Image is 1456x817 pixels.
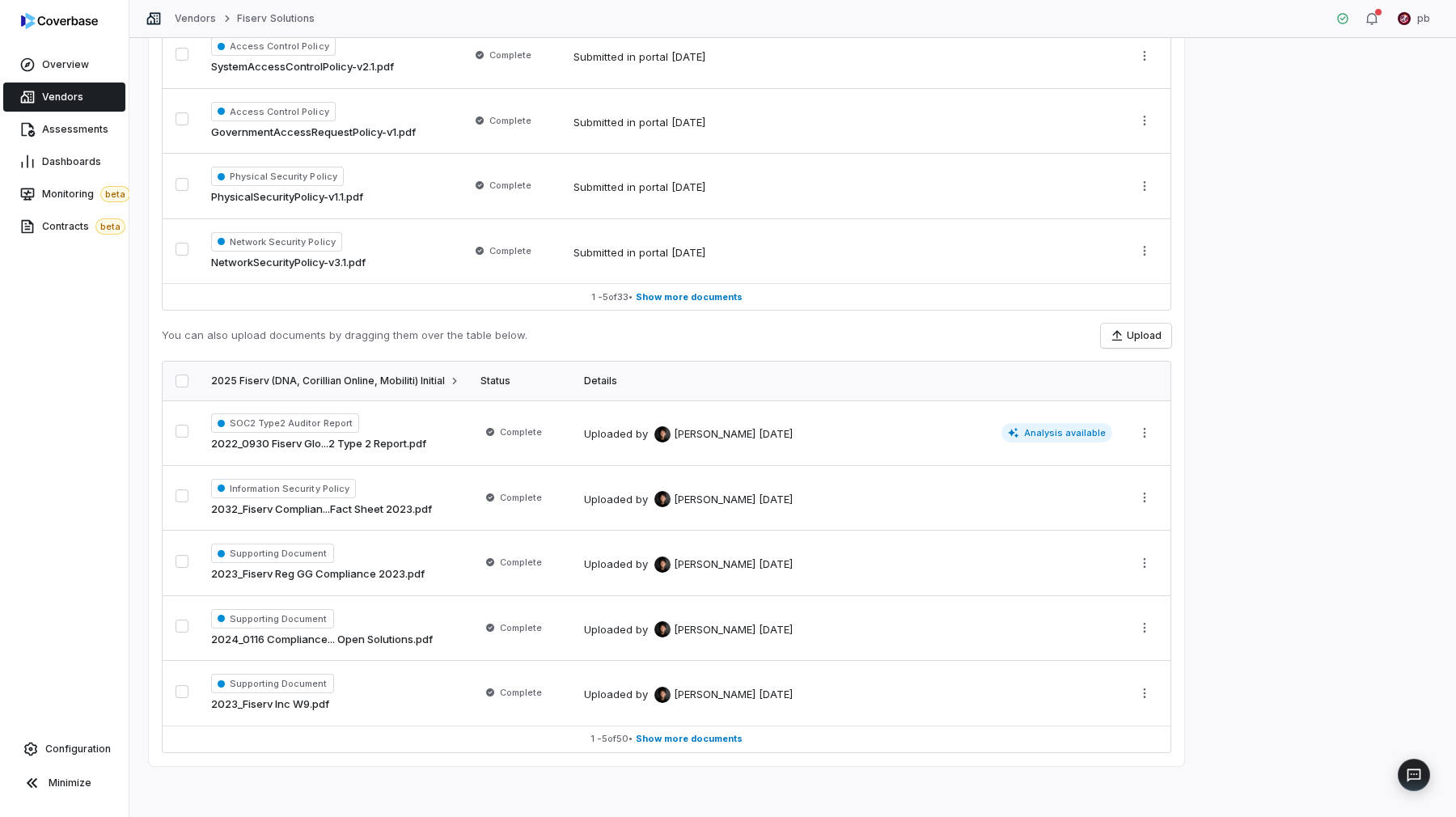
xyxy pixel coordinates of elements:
a: Contractsbeta [3,212,125,241]
div: Uploaded [584,557,793,573]
a: Monitoringbeta [3,180,125,209]
span: Complete [500,491,542,504]
span: Complete [500,686,542,699]
div: Submitted in portal [574,115,705,131]
div: Uploaded [584,491,793,507]
a: NetworkSecurityPolicy-v3.1.pdf [211,255,366,271]
button: More actions [1132,485,1158,510]
span: Contracts [42,218,125,235]
button: More actions [1132,44,1158,68]
span: Supporting Document [211,609,334,629]
img: Clarence Chio avatar [654,491,671,507]
a: 2032_Fiserv Complian...Fact Sheet 2023.pdf [211,502,432,518]
span: beta [95,218,125,235]
span: Show more documents [636,733,743,745]
div: [DATE] [671,245,705,261]
div: [DATE] [671,49,705,66]
button: Upload [1101,324,1171,348]
div: [DATE] [759,426,793,442]
span: Physical Security Policy [211,167,344,186]
span: Show more documents [636,291,743,303]
img: Clarence Chio avatar [654,557,671,573]
a: 2024_0116 Compliance... Open Solutions.pdf [211,632,433,648]
a: SystemAccessControlPolicy-v2.1.pdf [211,59,394,75]
a: PhysicalSecurityPolicy-v1.1.pdf [211,189,363,205]
span: Assessments [42,123,108,136]
img: logo-D7KZi-bG.svg [21,13,98,29]
div: Uploaded [584,426,793,442]
button: 1 -5of50• Show more documents [163,726,1170,752]
span: beta [100,186,130,202]
a: 2023_Fiserv Reg GG Compliance 2023.pdf [211,566,425,582]
span: [PERSON_NAME] [674,557,756,573]
div: Status [480,375,565,387]
span: Network Security Policy [211,232,342,252]
button: 1 -5of33• Show more documents [163,284,1170,310]
span: [PERSON_NAME] [674,426,756,442]
span: Complete [489,244,531,257]
button: More actions [1132,108,1158,133]
a: Assessments [3,115,125,144]
span: pb [1417,12,1430,25]
div: by [636,491,756,507]
button: More actions [1132,616,1158,640]
a: Vendors [3,83,125,112]
span: Analysis available [1001,423,1113,442]
span: Configuration [45,743,111,756]
div: Details [584,375,1112,387]
div: Uploaded [584,621,793,637]
div: by [636,621,756,637]
img: pb undefined avatar [1398,12,1411,25]
span: [PERSON_NAME] [674,622,756,638]
p: You can also upload documents by dragging them over the table below. [162,328,527,344]
div: [DATE] [759,622,793,638]
span: Monitoring [42,186,130,202]
span: Information Security Policy [211,479,356,498]
button: More actions [1132,551,1158,575]
span: Minimize [49,777,91,789]
button: More actions [1132,681,1158,705]
div: Submitted in portal [574,49,705,66]
a: 2023_Fiserv Inc W9.pdf [211,696,329,713]
a: GovernmentAccessRequestPolicy-v1.pdf [211,125,416,141]
a: Dashboards [3,147,125,176]
a: Configuration [6,734,122,764]
div: by [636,687,756,703]
button: More actions [1132,239,1158,263]
div: [DATE] [759,687,793,703]
a: Vendors [175,12,216,25]
span: Complete [500,556,542,569]
div: [DATE] [671,115,705,131]
div: [DATE] [759,557,793,573]
span: Dashboards [42,155,101,168]
div: Submitted in portal [574,180,705,196]
img: Clarence Chio avatar [654,426,671,442]
span: Complete [489,179,531,192]
button: More actions [1132,421,1158,445]
span: Supporting Document [211,674,334,693]
div: [DATE] [759,492,793,508]
span: Complete [489,49,531,61]
span: [PERSON_NAME] [674,492,756,508]
div: by [636,557,756,573]
img: Clarence Chio avatar [654,621,671,637]
span: Supporting Document [211,544,334,563]
span: Complete [500,425,542,438]
div: Submitted in portal [574,245,705,261]
img: Clarence Chio avatar [654,687,671,703]
span: Access Control Policy [211,36,336,56]
a: Overview [3,50,125,79]
span: [PERSON_NAME] [674,687,756,703]
a: 2025 Fiserv (DNA, Corillian Online, Mobiliti) Initial [211,375,461,387]
a: Fiserv Solutions [237,12,315,25]
span: Overview [42,58,89,71]
span: Complete [500,621,542,634]
button: pb undefined avatarpb [1388,6,1440,31]
span: Access Control Policy [211,102,336,121]
button: Minimize [6,767,122,799]
a: 2022_0930 Fiserv Glo...2 Type 2 Report.pdf [211,436,426,452]
div: [DATE] [671,180,705,196]
div: by [636,426,756,442]
span: SOC2 Type2 Auditor Report [211,413,359,433]
span: Complete [489,114,531,127]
